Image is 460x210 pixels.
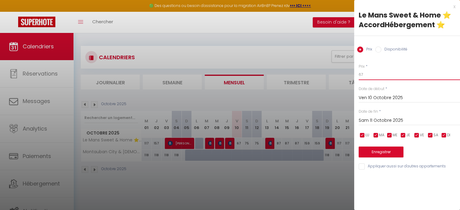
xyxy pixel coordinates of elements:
[363,47,372,53] label: Prix
[381,47,407,53] label: Disponibilité
[359,10,455,30] div: Le Mans Sweet & Home ⭐ AccordHébergement ⭐
[406,132,410,138] span: JE
[359,64,365,69] label: Prix
[393,132,397,138] span: ME
[447,132,450,138] span: DI
[354,3,455,10] div: x
[359,147,403,157] button: Enregistrer
[420,132,424,138] span: VE
[379,132,384,138] span: MA
[365,132,369,138] span: LU
[359,86,384,92] label: Date de début
[433,132,438,138] span: SA
[359,109,378,115] label: Date de fin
